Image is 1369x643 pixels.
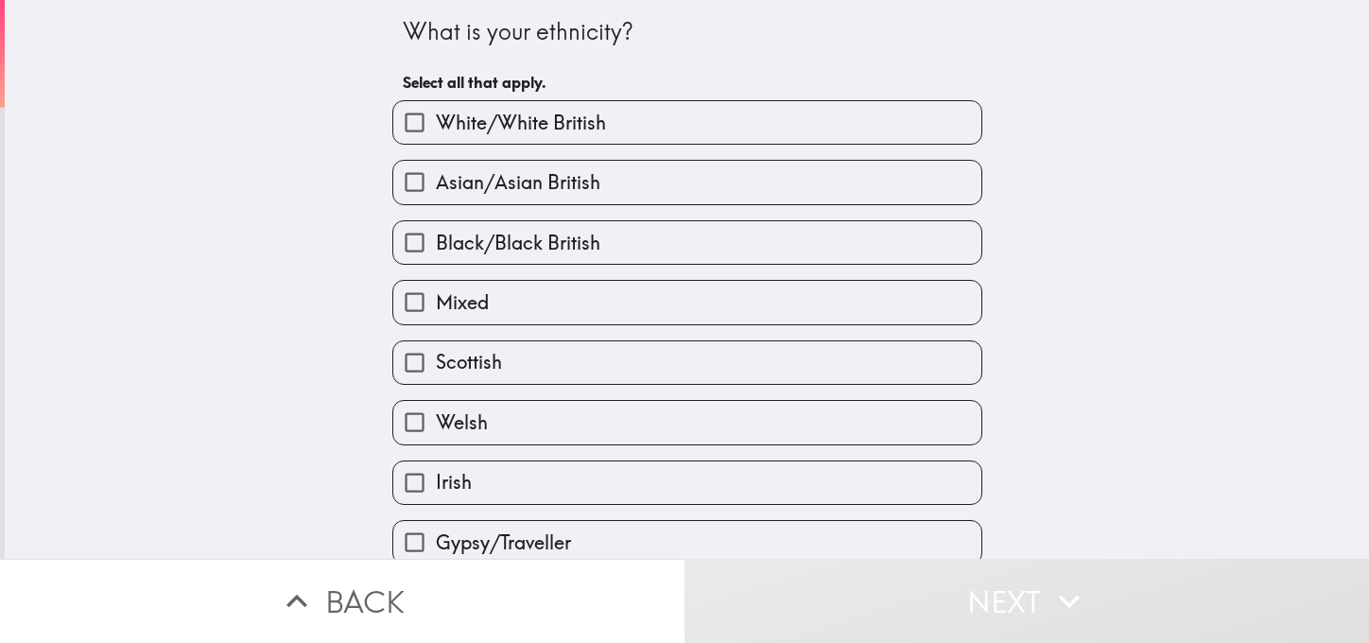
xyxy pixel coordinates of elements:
[684,559,1369,643] button: Next
[436,469,472,495] span: Irish
[436,349,502,375] span: Scottish
[393,281,981,323] button: Mixed
[436,110,606,136] span: White/White British
[436,230,600,256] span: Black/Black British
[436,289,489,316] span: Mixed
[436,169,600,196] span: Asian/Asian British
[393,101,981,144] button: White/White British
[403,72,972,93] h6: Select all that apply.
[393,161,981,203] button: Asian/Asian British
[393,521,981,564] button: Gypsy/Traveller
[393,461,981,504] button: Irish
[393,401,981,443] button: Welsh
[393,341,981,384] button: Scottish
[403,16,972,48] div: What is your ethnicity?
[393,221,981,264] button: Black/Black British
[436,409,488,436] span: Welsh
[436,530,571,556] span: Gypsy/Traveller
